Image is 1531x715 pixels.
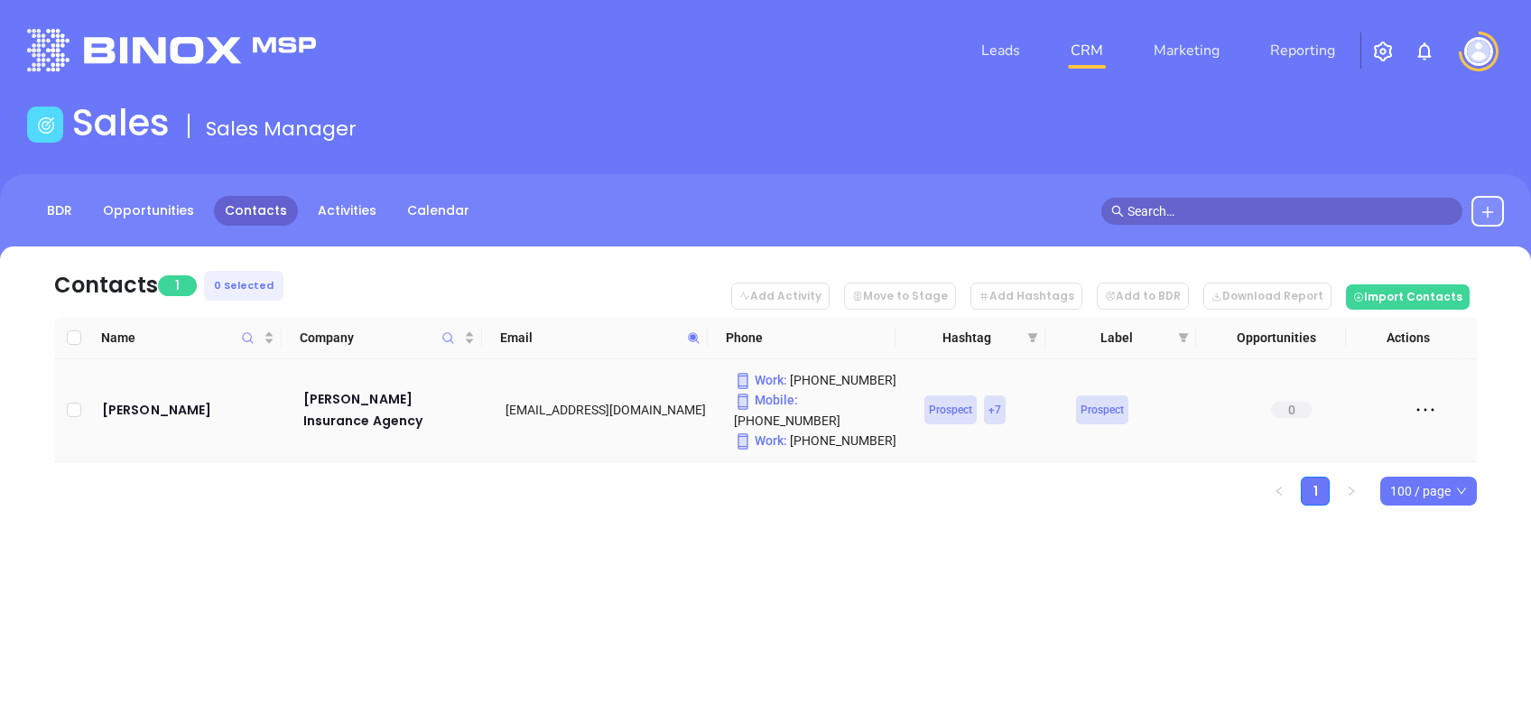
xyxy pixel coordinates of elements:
[214,196,298,226] a: Contacts
[396,196,480,226] a: Calendar
[1274,486,1285,497] span: left
[27,29,316,71] img: logo
[1380,477,1477,506] div: Page Size
[204,271,283,301] div: 0 Selected
[1464,37,1493,66] img: user
[1174,324,1192,351] span: filter
[974,32,1027,69] a: Leads
[1337,477,1366,506] li: Next Page
[1081,400,1124,420] span: Prospect
[1265,477,1294,506] li: Previous Page
[158,275,197,296] span: 1
[300,328,460,348] span: Company
[1271,402,1313,418] span: 0
[1302,478,1329,505] a: 1
[734,390,899,430] p: [PHONE_NUMBER]
[1027,332,1038,343] span: filter
[1263,32,1342,69] a: Reporting
[1024,324,1042,351] span: filter
[1346,284,1470,310] button: Import Contacts
[1414,41,1435,62] img: iconNotification
[307,196,387,226] a: Activities
[1390,478,1467,505] span: 100 / page
[206,115,357,143] span: Sales Manager
[1146,32,1227,69] a: Marketing
[914,328,1020,348] span: Hashtag
[1063,32,1110,69] a: CRM
[1196,317,1346,359] th: Opportunities
[1063,328,1170,348] span: Label
[1265,477,1294,506] button: left
[734,393,798,407] span: Mobile :
[303,388,481,432] a: [PERSON_NAME] Insurance Agency
[1346,317,1459,359] th: Actions
[734,370,899,390] p: [PHONE_NUMBER]
[72,101,170,144] h1: Sales
[1372,41,1394,62] img: iconSetting
[734,431,899,450] p: [PHONE_NUMBER]
[54,269,158,302] div: Contacts
[734,433,787,448] span: Work :
[506,400,709,420] div: [EMAIL_ADDRESS][DOMAIN_NAME]
[1127,201,1452,221] input: Search…
[929,400,972,420] span: Prospect
[94,317,282,359] th: Name
[708,317,895,359] th: Phone
[282,317,482,359] th: Company
[1111,205,1124,218] span: search
[92,196,205,226] a: Opportunities
[734,373,787,387] span: Work :
[500,328,680,348] span: Email
[1178,332,1189,343] span: filter
[1301,477,1330,506] li: 1
[1337,477,1366,506] button: right
[36,196,83,226] a: BDR
[988,400,1001,420] span: + 7
[102,399,278,421] a: [PERSON_NAME]
[101,328,260,348] span: Name
[1346,486,1357,497] span: right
